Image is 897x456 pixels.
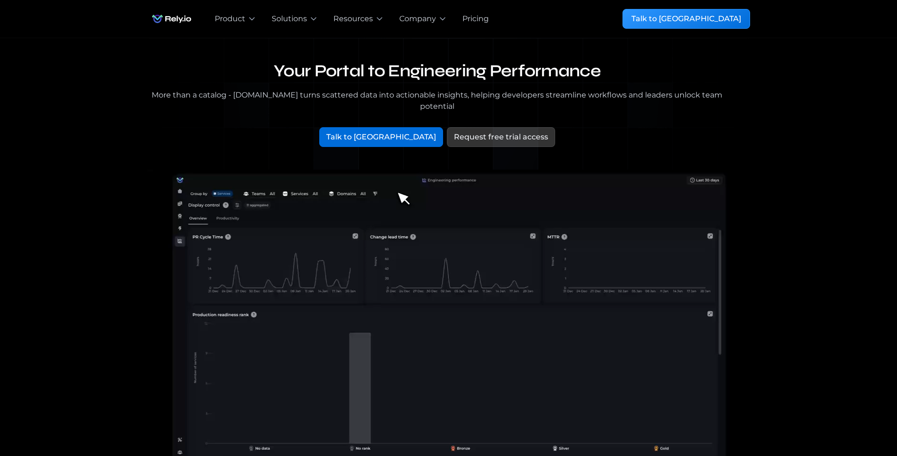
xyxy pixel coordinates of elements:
[272,13,307,24] div: Solutions
[447,127,555,147] a: Request free trial access
[454,131,548,143] div: Request free trial access
[147,9,196,28] a: home
[622,9,750,29] a: Talk to [GEOGRAPHIC_DATA]
[333,13,373,24] div: Resources
[147,90,727,112] div: More than a catalog - [DOMAIN_NAME] turns scattered data into actionable insights, helping develo...
[462,13,489,24] a: Pricing
[631,13,741,24] div: Talk to [GEOGRAPHIC_DATA]
[215,13,245,24] div: Product
[326,131,436,143] div: Talk to [GEOGRAPHIC_DATA]
[399,13,436,24] div: Company
[147,61,727,82] h1: Your Portal to Engineering Performance
[319,127,443,147] a: Talk to [GEOGRAPHIC_DATA]
[147,9,196,28] img: Rely.io logo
